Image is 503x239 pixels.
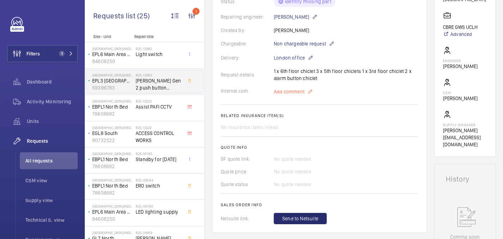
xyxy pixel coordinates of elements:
p: [GEOGRAPHIC_DATA][MEDICAL_DATA] (UCLH) [92,231,133,235]
h2: R25-13383 [136,73,182,77]
h2: R25-08780 [136,204,182,208]
p: [GEOGRAPHIC_DATA][MEDICAL_DATA] (UCLH) [92,125,133,130]
span: Technical S. view [25,216,78,223]
span: Light switch [136,51,182,58]
button: Send to Netsuite [274,213,327,224]
span: ERO switch [136,182,182,189]
a: Advanced [443,31,478,38]
h2: Related insurance item(s) [221,113,418,118]
p: EBPL1 North Bed [92,103,133,110]
h2: R25-13223 [136,99,182,103]
p: EPL6 Main Area SW [92,51,133,58]
span: Filters [26,50,40,57]
p: 84608250 [92,58,133,65]
p: [GEOGRAPHIC_DATA][MEDICAL_DATA] (UCLH) [92,47,133,51]
p: CSM [443,91,478,95]
p: Site - Unit [85,34,131,39]
p: [PERSON_NAME][EMAIL_ADDRESS][DOMAIN_NAME] [443,127,487,148]
h2: Quote info [221,145,418,150]
p: 80732522 [92,137,133,144]
p: 78608682 [92,163,133,170]
p: [PERSON_NAME] [443,63,478,70]
p: [PERSON_NAME] [274,13,318,21]
p: EBPL1 North Bed [92,182,133,189]
h2: Sales order info [221,202,418,207]
p: EPL6 Main Area SW [92,208,133,215]
p: 78608682 [92,189,133,196]
h2: R25-10785 [136,152,182,156]
p: [GEOGRAPHIC_DATA][MEDICAL_DATA] (UCLH) [92,152,133,156]
span: All requests [25,157,78,164]
span: ACCESS CONTROL WORKS [136,130,182,144]
p: 59396783 [92,84,133,91]
p: London office [274,54,313,62]
span: Requests list [93,11,137,20]
p: Engineer [443,59,478,63]
span: Add comment [274,88,304,95]
span: Activity Monitoring [27,98,78,105]
p: CBRE GWS UCLH [443,24,478,31]
p: 78608682 [92,110,133,117]
span: CSM view [25,177,78,184]
span: Standby for [DATE] [136,156,182,163]
p: EBPL1 North Bed [92,156,133,163]
span: Dashboard [27,78,78,85]
p: [GEOGRAPHIC_DATA][MEDICAL_DATA] (UCLH) [92,178,133,182]
h1: History [446,176,484,183]
span: Supply view [25,197,78,204]
p: [GEOGRAPHIC_DATA][MEDICAL_DATA] (UCLH) [92,73,133,77]
h2: R25-08619 [136,231,182,235]
p: [GEOGRAPHIC_DATA][MEDICAL_DATA] (UCLH) [92,99,133,103]
p: Supply manager [443,123,487,127]
h2: R25-13222 [136,125,182,130]
p: Repair title [134,34,181,39]
p: EGL8 South [92,130,133,137]
p: EPL3 [GEOGRAPHIC_DATA] [92,77,133,84]
p: [PERSON_NAME] [443,95,478,102]
span: Assist PAFI CCTV [136,103,182,110]
p: 84608250 [92,215,133,222]
p: [GEOGRAPHIC_DATA][MEDICAL_DATA] (UCLH) [92,204,133,208]
h2: R25-09584 [136,178,182,182]
span: Requests [27,137,78,145]
span: 1 [59,51,65,56]
span: [PERSON_NAME] Gen 2 push button chiclets [136,77,182,91]
span: Send to Netsuite [282,215,318,222]
h2: R25-13385 [136,47,182,51]
button: Filters1 [7,45,78,62]
span: Non chargeable request [274,40,326,47]
span: Units [27,118,78,125]
span: LED lighting supply [136,208,182,215]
